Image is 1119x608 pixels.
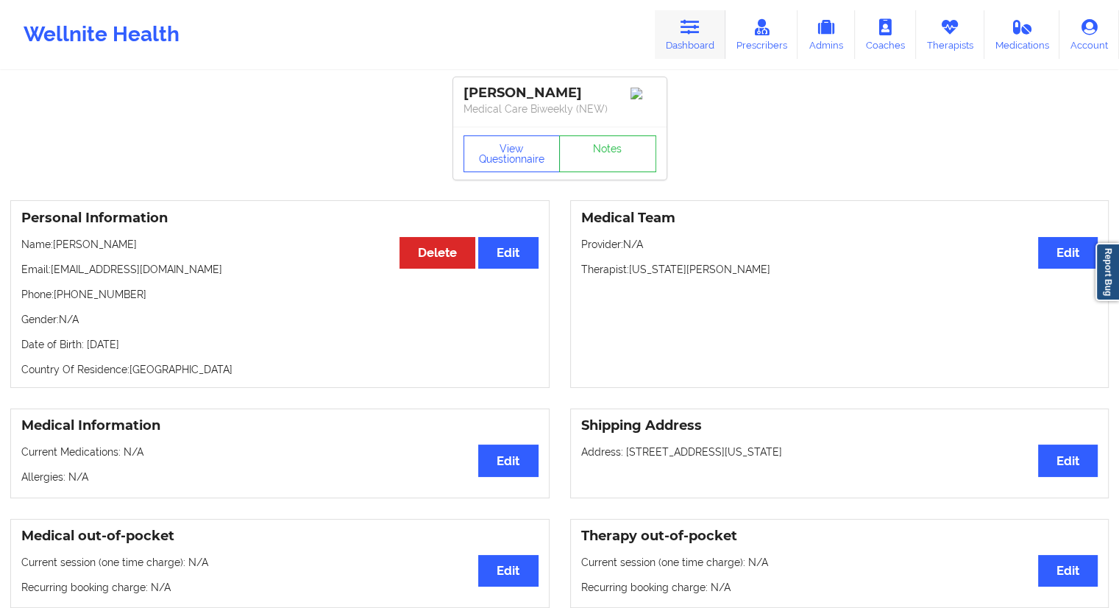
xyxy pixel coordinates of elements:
h3: Shipping Address [581,417,1098,434]
h3: Medical out-of-pocket [21,528,539,545]
a: Report Bug [1095,243,1119,301]
button: View Questionnaire [463,135,561,172]
a: Notes [559,135,656,172]
p: Email: [EMAIL_ADDRESS][DOMAIN_NAME] [21,262,539,277]
button: Edit [1038,445,1098,476]
img: Image%2Fplaceholer-image.png [630,88,656,99]
a: Dashboard [655,10,725,59]
a: Medications [984,10,1060,59]
p: Medical Care Biweekly (NEW) [463,102,656,116]
p: Current session (one time charge): N/A [21,555,539,570]
p: Provider: N/A [581,237,1098,252]
button: Delete [399,237,475,269]
button: Edit [478,555,538,587]
button: Edit [1038,555,1098,587]
h3: Therapy out-of-pocket [581,528,1098,545]
p: Therapist: [US_STATE][PERSON_NAME] [581,262,1098,277]
p: Recurring booking charge: N/A [21,580,539,595]
a: Therapists [916,10,984,59]
p: Recurring booking charge: N/A [581,580,1098,595]
button: Edit [478,445,538,476]
p: Allergies: N/A [21,470,539,484]
button: Edit [1038,237,1098,269]
p: Name: [PERSON_NAME] [21,237,539,252]
a: Admins [797,10,855,59]
a: Account [1059,10,1119,59]
div: [PERSON_NAME] [463,85,656,102]
p: Gender: N/A [21,312,539,327]
a: Coaches [855,10,916,59]
p: Date of Birth: [DATE] [21,337,539,352]
a: Prescribers [725,10,798,59]
p: Phone: [PHONE_NUMBER] [21,287,539,302]
h3: Medical Team [581,210,1098,227]
p: Country Of Residence: [GEOGRAPHIC_DATA] [21,362,539,377]
button: Edit [478,237,538,269]
p: Current Medications: N/A [21,445,539,459]
h3: Personal Information [21,210,539,227]
h3: Medical Information [21,417,539,434]
p: Current session (one time charge): N/A [581,555,1098,570]
p: Address: [STREET_ADDRESS][US_STATE] [581,445,1098,459]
